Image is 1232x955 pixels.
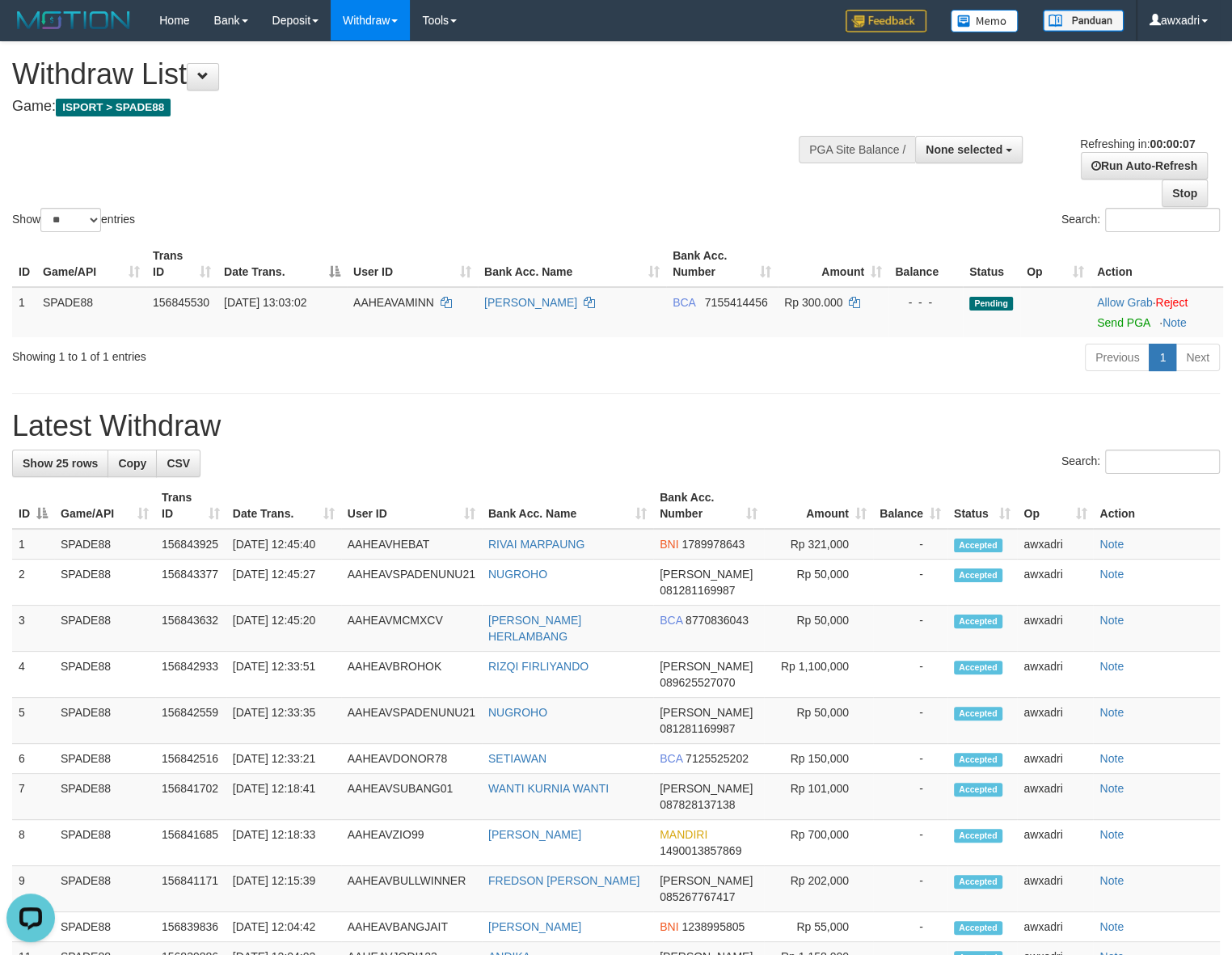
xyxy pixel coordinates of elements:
span: Copy 081281169987 to clipboard [660,584,735,597]
th: User ID: activate to sort column ascending [341,483,482,529]
img: Button%20Memo.svg [951,10,1019,32]
td: SPADE88 [54,529,155,560]
span: BNI [660,538,678,551]
a: Note [1099,752,1124,765]
a: FREDSON [PERSON_NAME] [488,874,639,887]
a: Stop [1162,180,1208,207]
span: AAHEAVAMINN [353,296,434,309]
a: RIZQI FIRLIYANDO [488,660,589,673]
th: Balance [888,241,963,287]
span: Copy 081281169987 to clipboard [660,722,735,735]
td: SPADE88 [54,774,155,820]
label: Search: [1061,450,1220,474]
td: SPADE88 [54,606,155,652]
a: Send PGA [1097,316,1150,329]
a: NUGROHO [488,568,547,581]
td: Rp 55,000 [764,912,873,942]
span: Copy 087828137138 to clipboard [660,798,735,811]
td: 156841685 [155,820,226,866]
td: [DATE] 12:45:40 [226,529,341,560]
div: PGA Site Balance / [799,136,915,163]
a: SETIAWAN [488,752,546,765]
td: [DATE] 12:18:33 [226,820,341,866]
span: Copy 7155414456 to clipboard [705,296,768,309]
td: SPADE88 [54,698,155,744]
img: Feedback.jpg [846,10,926,32]
a: 1 [1149,344,1176,371]
a: Reject [1155,296,1188,309]
td: 156839836 [155,912,226,942]
input: Search: [1105,450,1220,474]
td: 156842516 [155,744,226,774]
h1: Withdraw List [12,58,805,91]
th: Bank Acc. Number: activate to sort column ascending [666,241,778,287]
a: Note [1099,660,1124,673]
td: AAHEAVZIO99 [341,820,482,866]
span: Copy 1238995805 to clipboard [681,920,745,933]
th: Game/API: activate to sort column ascending [36,241,146,287]
td: [DATE] 12:33:35 [226,698,341,744]
a: Allow Grab [1097,296,1152,309]
td: - [873,560,947,606]
td: 9 [12,866,54,912]
td: SPADE88 [54,866,155,912]
span: Copy 1789978643 to clipboard [681,538,745,551]
th: Bank Acc. Number: activate to sort column ascending [653,483,763,529]
td: 156843925 [155,529,226,560]
td: - [873,529,947,560]
span: [PERSON_NAME] [660,874,753,887]
td: awxadri [1017,774,1093,820]
td: SPADE88 [54,744,155,774]
a: Next [1175,344,1220,371]
div: - - - [895,294,956,311]
a: Previous [1085,344,1150,371]
a: RIVAI MARPAUNG [488,538,584,551]
td: SPADE88 [36,287,146,337]
td: AAHEAVSPADENUNU21 [341,698,482,744]
td: - [873,774,947,820]
span: Accepted [954,875,1002,889]
td: SPADE88 [54,652,155,698]
td: - [873,652,947,698]
td: Rp 700,000 [764,820,873,866]
a: Note [1099,538,1124,551]
span: Accepted [954,568,1002,582]
span: Accepted [954,707,1002,720]
td: awxadri [1017,560,1093,606]
td: - [873,912,947,942]
td: Rp 202,000 [764,866,873,912]
th: Amount: activate to sort column ascending [778,241,888,287]
th: Trans ID: activate to sort column ascending [146,241,217,287]
td: awxadri [1017,744,1093,774]
td: - [873,606,947,652]
a: Run Auto-Refresh [1081,152,1208,180]
th: Trans ID: activate to sort column ascending [155,483,226,529]
td: · [1091,287,1223,337]
span: Accepted [954,753,1002,767]
span: · [1097,296,1155,309]
span: [PERSON_NAME] [660,568,753,581]
th: Date Trans.: activate to sort column descending [217,241,347,287]
td: AAHEAVSPADENUNU21 [341,560,482,606]
span: None selected [926,143,1002,156]
td: 156843632 [155,606,226,652]
td: Rp 50,000 [764,560,873,606]
th: Action [1093,483,1220,529]
td: - [873,698,947,744]
span: Copy 085267767417 to clipboard [660,890,735,903]
td: SPADE88 [54,912,155,942]
span: Copy 1490013857869 to clipboard [660,844,741,857]
th: Bank Acc. Name: activate to sort column ascending [478,241,666,287]
td: 5 [12,698,54,744]
td: 156843377 [155,560,226,606]
td: 3 [12,606,54,652]
span: Copy [118,457,146,470]
a: NUGROHO [488,706,547,719]
td: Rp 1,100,000 [764,652,873,698]
td: AAHEAVBULLWINNER [341,866,482,912]
td: 6 [12,744,54,774]
td: AAHEAVBROHOK [341,652,482,698]
span: 156845530 [153,296,209,309]
th: Bank Acc. Name: activate to sort column ascending [482,483,653,529]
button: Open LiveChat chat widget [6,6,55,55]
